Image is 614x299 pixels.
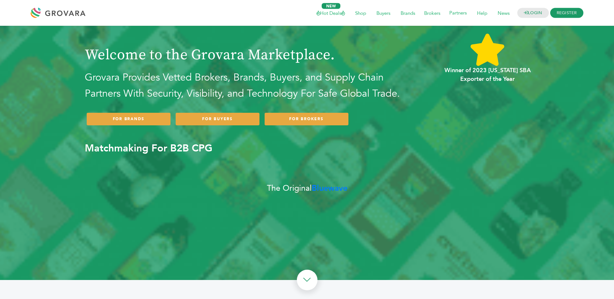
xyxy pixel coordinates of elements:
[372,9,395,16] a: Buyers
[396,9,420,16] a: Brands
[473,7,492,19] span: Help
[396,7,420,19] span: Brands
[265,113,348,125] a: FOR BROKERS
[444,66,531,83] b: Winner of 2023 [US_STATE] SBA Exporter of the Year
[420,7,445,19] span: Brokers
[372,7,395,19] span: Buyers
[517,8,549,18] a: LOGIN
[85,29,411,64] h1: Welcome to the Grovara Marketplace.
[312,183,347,194] b: Bluewave
[85,141,212,155] b: Matchmaking For B2B CPG
[312,9,349,16] a: Hot Deals
[87,113,171,125] a: FOR BRANDS
[256,171,359,206] div: The Original
[85,70,411,101] h2: Grovara Provides Vetted Brokers, Brands, Buyers, and Supply Chain Partners With Security, Visibil...
[176,113,259,125] a: FOR BUYERS
[351,7,371,19] span: Shop
[473,9,492,16] a: Help
[351,9,371,16] a: Shop
[445,5,471,21] span: Partners
[493,9,514,16] a: News
[493,7,514,19] span: News
[420,9,445,16] a: Brokers
[312,7,349,19] span: Hot Deals
[550,8,583,18] span: REGISTER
